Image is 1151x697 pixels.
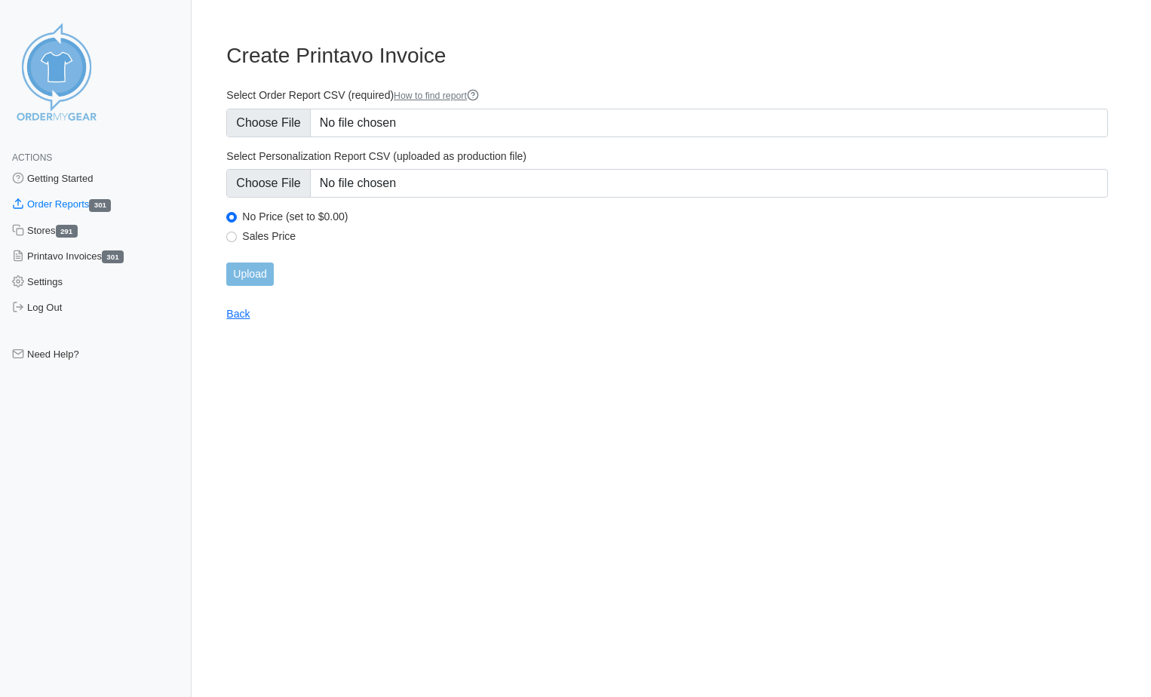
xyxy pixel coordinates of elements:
[226,263,273,286] input: Upload
[226,149,1108,163] label: Select Personalization Report CSV (uploaded as production file)
[394,91,479,101] a: How to find report
[242,210,1108,223] label: No Price (set to $0.00)
[242,229,1108,243] label: Sales Price
[226,88,1108,103] label: Select Order Report CSV (required)
[102,250,124,263] span: 301
[12,152,52,163] span: Actions
[226,43,1108,69] h3: Create Printavo Invoice
[56,225,78,238] span: 291
[89,199,111,212] span: 301
[226,308,250,320] a: Back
